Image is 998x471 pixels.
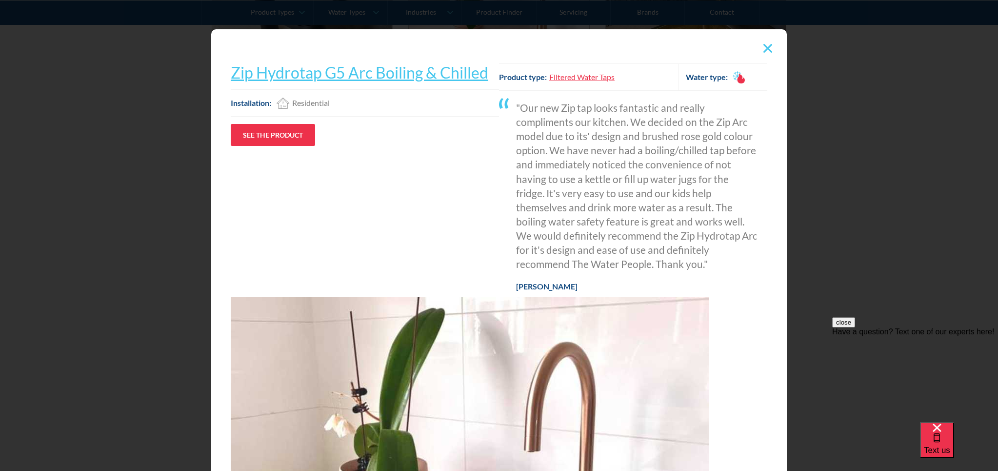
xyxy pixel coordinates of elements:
[832,317,998,434] iframe: podium webchat widget prompt
[499,281,767,292] h6: [PERSON_NAME]
[231,97,271,109] h4: Installation:
[499,71,547,83] h4: Product type:
[292,97,330,109] div: Residential
[499,96,767,276] blockquote: "Our new Zip tap looks fantastic and really compliments our kitchen. We decided on the Zip Arc mo...
[231,124,315,146] a: See the product
[549,71,615,83] a: Filtered Water Taps
[920,422,998,471] iframe: podium webchat widget bubble
[686,71,728,83] h4: Water type:
[231,63,488,82] a: Zip Hydrotap G5 Arc Boiling & Chilled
